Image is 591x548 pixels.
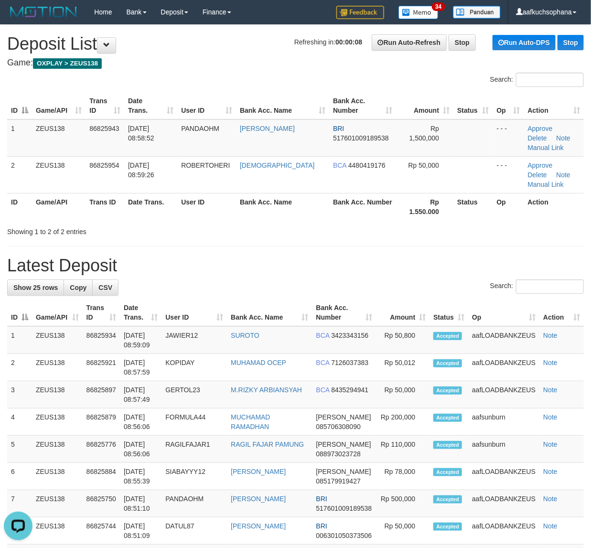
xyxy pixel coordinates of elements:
[528,161,553,169] a: Approve
[493,92,524,119] th: Op: activate to sort column ascending
[83,408,120,436] td: 86825879
[376,381,430,408] td: Rp 50,000
[539,299,584,326] th: Action: activate to sort column ascending
[120,490,161,517] td: [DATE] 08:51:10
[524,92,584,119] th: Action: activate to sort column ascending
[333,161,346,169] span: BCA
[231,522,286,530] a: [PERSON_NAME]
[468,354,539,381] td: aafLOADBANKZEUS
[331,332,368,339] span: Copy 3423343156 to clipboard
[376,490,430,517] td: Rp 500,000
[32,299,83,326] th: Game/API: activate to sort column ascending
[372,34,447,51] a: Run Auto-Refresh
[7,256,584,275] h1: Latest Deposit
[7,193,32,220] th: ID
[86,92,124,119] th: Trans ID: activate to sort column ascending
[409,125,439,142] span: Rp 1,500,000
[376,408,430,436] td: Rp 200,000
[7,299,32,326] th: ID: activate to sort column descending
[376,436,430,463] td: Rp 110,000
[398,6,439,19] img: Button%20Memo.svg
[7,279,64,296] a: Show 25 rows
[161,354,227,381] td: KOPIDAY
[316,522,327,530] span: BRI
[528,134,547,142] a: Delete
[32,408,83,436] td: ZEUS138
[83,326,120,354] td: 86825934
[430,299,468,326] th: Status: activate to sort column ascending
[336,6,384,19] img: Feedback.jpg
[128,161,154,179] span: [DATE] 08:59:26
[558,35,584,50] a: Stop
[376,517,430,545] td: Rp 50,000
[231,495,286,503] a: [PERSON_NAME]
[120,354,161,381] td: [DATE] 08:57:59
[396,92,453,119] th: Amount: activate to sort column ascending
[331,386,368,394] span: Copy 8435294941 to clipboard
[376,299,430,326] th: Amount: activate to sort column ascending
[92,279,118,296] a: CSV
[333,134,389,142] span: Copy 517601009189538 to clipboard
[89,161,119,169] span: 86825954
[543,441,558,448] a: Note
[236,193,329,220] th: Bank Acc. Name
[177,92,236,119] th: User ID: activate to sort column ascending
[453,92,493,119] th: Status: activate to sort column ascending
[32,463,83,490] td: ZEUS138
[227,299,312,326] th: Bank Acc. Name: activate to sort column ascending
[231,386,302,394] a: M.RIZKY ARBIANSYAH
[449,34,476,51] a: Stop
[4,4,32,32] button: Open LiveChat chat widget
[231,468,286,475] a: [PERSON_NAME]
[453,6,501,19] img: panduan.png
[316,359,330,366] span: BCA
[528,181,564,188] a: Manual Link
[83,436,120,463] td: 86825776
[240,125,295,132] a: [PERSON_NAME]
[32,517,83,545] td: ZEUS138
[236,92,329,119] th: Bank Acc. Name: activate to sort column ascending
[7,5,80,19] img: MOTION_logo.png
[493,35,556,50] a: Run Auto-DPS
[316,386,330,394] span: BCA
[7,326,32,354] td: 1
[493,156,524,193] td: - - -
[543,413,558,421] a: Note
[543,386,558,394] a: Note
[7,354,32,381] td: 2
[32,490,83,517] td: ZEUS138
[7,92,32,119] th: ID: activate to sort column descending
[433,359,462,367] span: Accepted
[89,125,119,132] span: 86825943
[376,354,430,381] td: Rp 50,012
[32,381,83,408] td: ZEUS138
[231,332,259,339] a: SUROTO
[433,523,462,531] span: Accepted
[433,414,462,422] span: Accepted
[83,490,120,517] td: 86825750
[161,436,227,463] td: RAGILFAJAR1
[557,134,571,142] a: Note
[376,463,430,490] td: Rp 78,000
[376,326,430,354] td: Rp 50,800
[329,92,396,119] th: Bank Acc. Number: activate to sort column ascending
[316,532,372,539] span: Copy 006301050373506 to clipboard
[32,354,83,381] td: ZEUS138
[7,463,32,490] td: 6
[528,125,553,132] a: Approve
[7,223,239,236] div: Showing 1 to 2 of 2 entries
[316,423,361,430] span: Copy 085706308090 to clipboard
[240,161,315,169] a: [DEMOGRAPHIC_DATA]
[528,171,547,179] a: Delete
[33,58,102,69] span: OXPLAY > ZEUS138
[83,381,120,408] td: 86825897
[433,468,462,476] span: Accepted
[468,517,539,545] td: aafLOADBANKZEUS
[7,490,32,517] td: 7
[120,408,161,436] td: [DATE] 08:56:06
[83,299,120,326] th: Trans ID: activate to sort column ascending
[128,125,154,142] span: [DATE] 08:58:52
[543,522,558,530] a: Note
[329,193,396,220] th: Bank Acc. Number
[468,326,539,354] td: aafLOADBANKZEUS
